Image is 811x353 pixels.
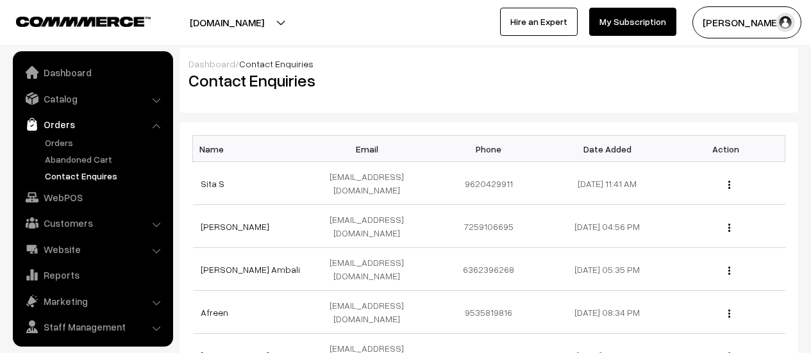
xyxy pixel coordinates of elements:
[728,267,730,275] img: Menu
[692,6,801,38] button: [PERSON_NAME]
[42,152,169,166] a: Abandoned Cart
[188,57,789,70] div: /
[42,136,169,149] a: Orders
[776,13,795,32] img: user
[16,211,169,234] a: Customers
[16,315,169,338] a: Staff Management
[16,186,169,209] a: WebPOS
[201,178,224,189] a: Sita S
[188,58,235,69] a: Dashboard
[728,224,730,232] img: Menu
[16,113,169,136] a: Orders
[311,205,430,248] td: [EMAIL_ADDRESS][DOMAIN_NAME]
[145,6,309,38] button: [DOMAIN_NAME]
[16,87,169,110] a: Catalog
[16,238,169,261] a: Website
[589,8,676,36] a: My Subscription
[201,221,269,232] a: [PERSON_NAME]
[239,58,314,69] span: Contact Enquiries
[311,291,430,334] td: [EMAIL_ADDRESS][DOMAIN_NAME]
[16,17,151,26] img: COMMMERCE
[430,162,548,205] td: 9620429911
[430,248,548,291] td: 6362396268
[188,70,480,90] h2: Contact Enquiries
[16,290,169,313] a: Marketing
[430,136,548,162] th: Phone
[201,264,300,275] a: [PERSON_NAME] Ambali
[548,205,667,248] td: [DATE] 04:56 PM
[430,291,548,334] td: 9535819816
[193,136,312,162] th: Name
[201,307,228,318] a: Afreen
[548,248,667,291] td: [DATE] 05:35 PM
[42,169,169,183] a: Contact Enquires
[500,8,578,36] a: Hire an Expert
[16,263,169,286] a: Reports
[311,248,430,291] td: [EMAIL_ADDRESS][DOMAIN_NAME]
[728,181,730,189] img: Menu
[311,136,430,162] th: Email
[548,291,667,334] td: [DATE] 08:34 PM
[548,136,667,162] th: Date Added
[311,162,430,205] td: [EMAIL_ADDRESS][DOMAIN_NAME]
[16,61,169,84] a: Dashboard
[16,13,128,28] a: COMMMERCE
[667,136,785,162] th: Action
[548,162,667,205] td: [DATE] 11:41 AM
[728,309,730,318] img: Menu
[430,205,548,248] td: 7259106695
